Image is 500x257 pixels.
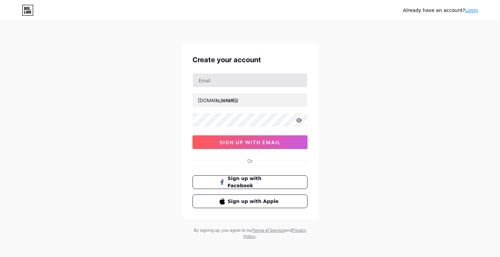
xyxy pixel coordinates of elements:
a: Login [465,8,478,13]
input: Email [193,73,307,87]
button: Sign up with Apple [192,194,308,208]
input: username [193,93,307,107]
button: sign up with email [192,135,308,149]
div: By signing up, you agree to our and . [192,227,308,240]
button: Sign up with Facebook [192,175,308,189]
div: [DOMAIN_NAME]/ [198,97,238,104]
div: Create your account [192,55,308,65]
span: Sign up with Apple [228,198,281,205]
div: Already have an account? [403,7,478,14]
div: Or [247,157,253,164]
a: Terms of Service [252,228,285,233]
span: sign up with email [220,139,281,145]
span: Sign up with Facebook [228,175,281,189]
